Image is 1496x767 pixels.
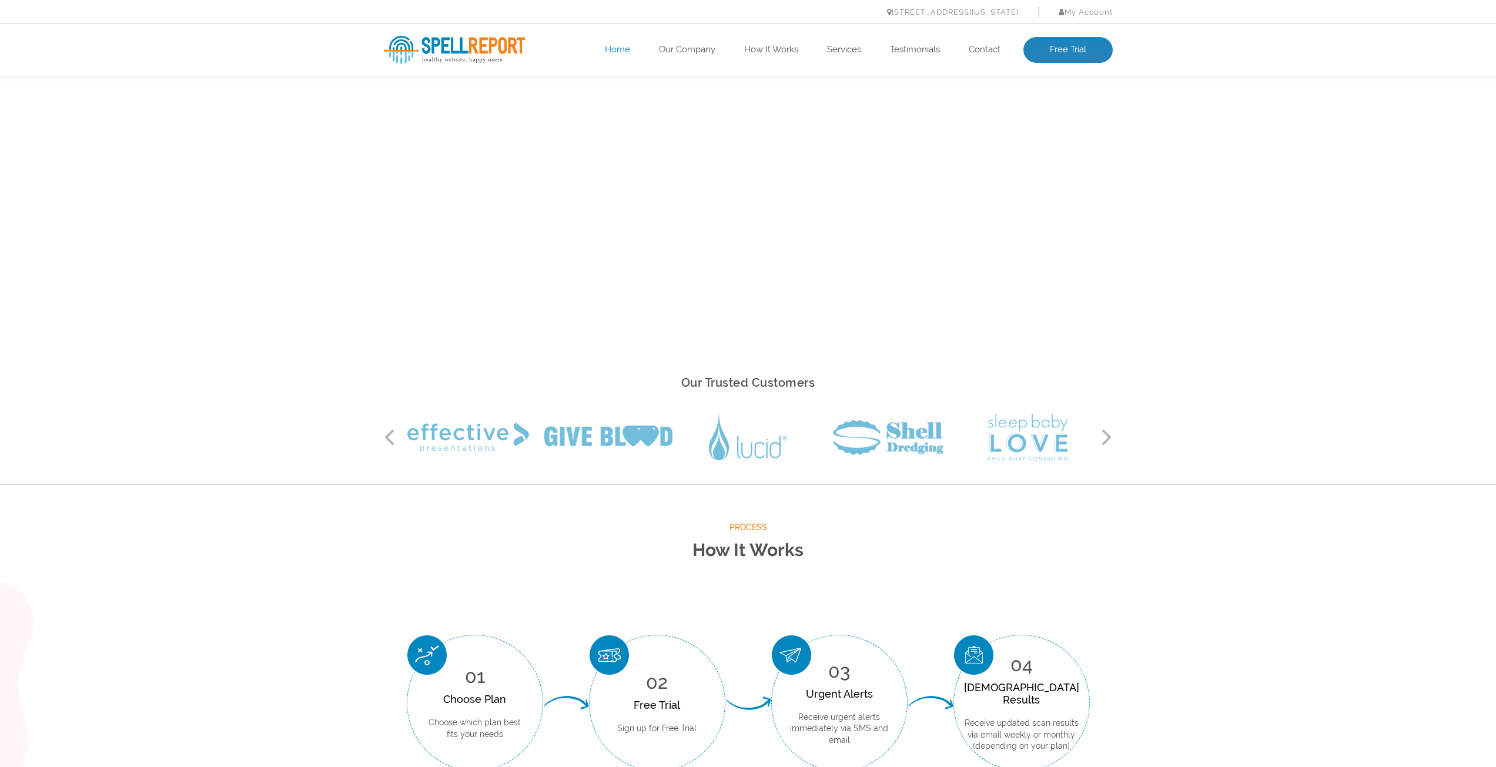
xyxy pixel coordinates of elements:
img: Urgent Alerts [772,635,811,675]
p: Receive updated scan results via email weekly or monthly (depending on your plan) [964,718,1079,752]
span: 02 [646,671,668,693]
p: Receive urgent alerts immediately via SMS and email [789,712,889,746]
span: Process [384,520,1113,535]
img: Scan Result [954,635,993,675]
img: Lucid [709,415,787,460]
p: Choose which plan best fits your needs [425,717,525,740]
span: 03 [828,660,850,682]
span: 01 [465,665,485,687]
div: Urgent Alerts [789,688,889,700]
img: Free Trial [590,635,629,675]
button: Previous [384,428,396,446]
img: Give Blood [544,426,672,449]
img: Shell Dredging [833,420,943,455]
button: Next [1101,428,1113,446]
img: Choose Plan [407,635,447,675]
p: Sign up for Free Trial [617,723,697,735]
span: 04 [1010,654,1033,675]
div: Free Trial [617,699,697,711]
h2: Our Trusted Customers [384,373,1113,393]
h2: How It Works [384,535,1113,566]
img: Effective [407,423,529,452]
div: [DEMOGRAPHIC_DATA] Results [964,681,1079,706]
div: Choose Plan [425,693,525,705]
img: Sleep Baby Love [988,414,1068,461]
